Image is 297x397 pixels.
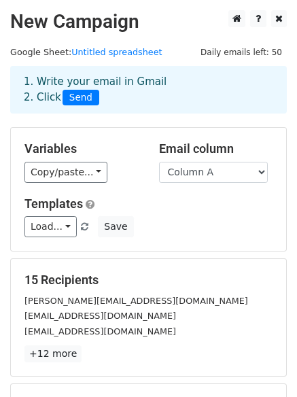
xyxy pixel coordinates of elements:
small: [EMAIL_ADDRESS][DOMAIN_NAME] [24,311,176,321]
small: [EMAIL_ADDRESS][DOMAIN_NAME] [24,326,176,336]
div: 1. Write your email in Gmail 2. Click [14,74,283,105]
button: Save [98,216,133,237]
a: +12 more [24,345,82,362]
h5: Variables [24,141,139,156]
a: Daily emails left: 50 [196,47,287,57]
a: Untitled spreadsheet [71,47,162,57]
a: Copy/paste... [24,162,107,183]
span: Daily emails left: 50 [196,45,287,60]
a: Load... [24,216,77,237]
small: Google Sheet: [10,47,162,57]
h2: New Campaign [10,10,287,33]
h5: 15 Recipients [24,273,273,288]
small: [PERSON_NAME][EMAIL_ADDRESS][DOMAIN_NAME] [24,296,248,306]
span: Send [63,90,99,106]
h5: Email column [159,141,273,156]
a: Templates [24,196,83,211]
